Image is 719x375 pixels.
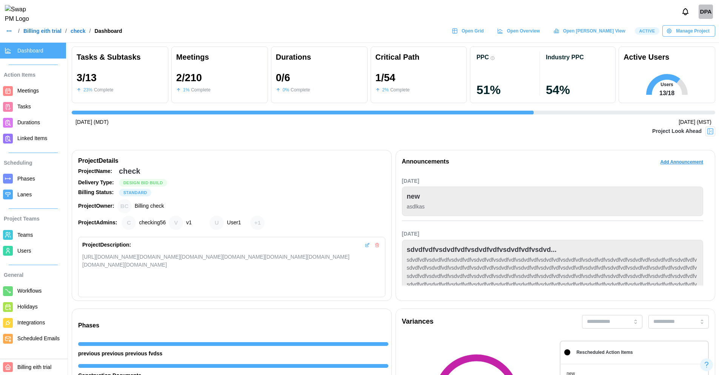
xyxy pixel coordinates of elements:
[17,232,33,238] span: Teams
[122,216,136,230] div: checking56
[382,86,389,94] div: 2 %
[624,51,669,63] div: Active Users
[123,179,163,186] span: Design Bid Build
[639,28,655,34] span: Active
[117,199,132,213] div: Billing check
[407,191,420,202] div: new
[17,288,42,294] span: Workflows
[95,28,122,34] div: Dashboard
[283,86,289,94] div: 0 %
[654,156,709,168] button: Add Announcement
[250,216,265,230] div: + 1
[17,304,38,310] span: Holidays
[17,364,51,370] span: Billing eith trial
[662,25,715,37] button: Manage Project
[119,165,140,177] div: check
[89,28,91,34] div: /
[78,156,385,166] div: Project Details
[139,219,166,227] div: checking56
[276,51,363,63] div: Durations
[676,26,710,36] span: Manage Project
[276,72,290,83] div: 0 / 6
[176,51,263,63] div: Meetings
[493,25,546,37] a: Open Overview
[191,86,210,94] div: Complete
[78,203,114,209] strong: Project Owner:
[71,28,86,34] a: check
[17,191,32,198] span: Lanes
[507,26,540,36] span: Open Overview
[82,241,131,249] div: Project Description:
[183,86,189,94] div: 1 %
[402,316,434,327] div: Variances
[291,86,310,94] div: Complete
[17,135,47,141] span: Linked Items
[576,349,633,356] div: Rescheduled Action Items
[186,219,192,227] div: v1
[176,72,202,83] div: 2 / 210
[17,119,40,125] span: Durations
[660,157,703,167] span: Add Announcement
[17,248,31,254] span: Users
[77,51,163,63] div: Tasks & Subtasks
[65,28,67,34] div: /
[390,86,410,94] div: Complete
[476,54,489,61] div: PPC
[78,188,116,197] div: Billing Status:
[135,202,164,210] div: Billing check
[17,335,60,341] span: Scheduled Emails
[17,48,43,54] span: Dashboard
[546,84,609,96] div: 54 %
[18,28,20,34] div: /
[123,189,147,196] span: STANDARD
[448,25,490,37] a: Open Grid
[402,230,704,238] div: [DATE]
[17,176,35,182] span: Phases
[476,84,540,96] div: 51 %
[23,28,62,34] a: Billing eith trial
[78,219,117,225] strong: Project Admins:
[17,103,31,110] span: Tasks
[78,179,116,187] div: Delivery Type:
[83,86,92,94] div: 23 %
[707,128,714,135] img: Project Look Ahead Button
[402,177,704,185] div: [DATE]
[549,25,631,37] a: Open [PERSON_NAME] View
[75,118,109,127] div: [DATE] (MDT)
[17,319,45,326] span: Integrations
[652,127,702,136] div: Project Look Ahead
[376,51,462,63] div: Critical Path
[169,216,183,230] div: v1
[5,5,35,24] img: Swap PM Logo
[462,26,484,36] span: Open Grid
[78,321,388,330] div: Phases
[82,253,381,269] div: [URL][DOMAIN_NAME][DOMAIN_NAME][DOMAIN_NAME][DOMAIN_NAME][DOMAIN_NAME][DOMAIN_NAME][DOMAIN_NAME][...
[563,26,625,36] span: Open [PERSON_NAME] View
[407,256,699,297] div: sdvdfvdfvsdvdfvdfvsdvdfvdfvsdvdfvdfvsdvdfvdfvsdvdfvdfvsdvdfvdfvsdvdfvdfvsdvdfvdfvsdvdfvdfvsdvdfvd...
[17,88,39,94] span: Meetings
[407,245,557,255] div: sdvdfvdfvsdvdfvdfvsdvdfvdfvsdvdfvdfvsdvd...
[546,54,584,61] div: Industry PPC
[407,203,699,211] div: asdlkas
[699,5,713,19] div: DPA
[699,5,713,19] a: Daud Platform admin
[94,86,113,94] div: Complete
[679,118,711,127] div: [DATE] (MST)
[402,157,449,167] div: Announcements
[78,167,116,176] div: Project Name:
[679,5,692,18] button: Notifications
[376,72,396,83] div: 1 / 54
[78,350,388,358] div: previous previous previous fvdss
[209,216,224,230] div: User1
[227,219,241,227] div: User1
[77,72,97,83] div: 3 / 13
